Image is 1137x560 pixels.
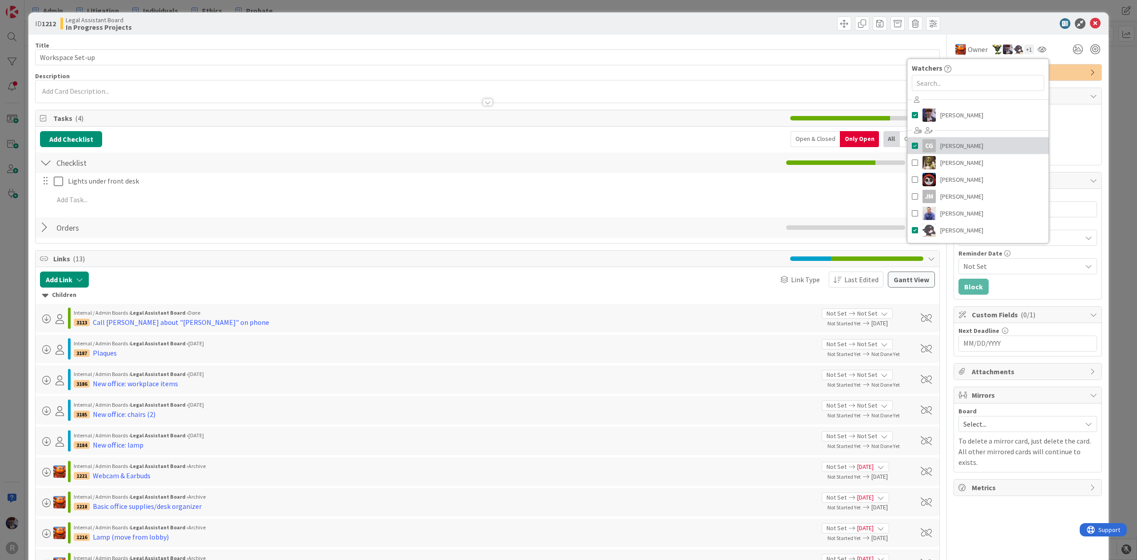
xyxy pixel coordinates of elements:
div: 3185 [74,411,90,418]
span: Archive [188,463,206,469]
span: Not Started Yet [827,381,861,388]
span: [PERSON_NAME] [940,173,983,186]
span: Not Done Yet [871,381,900,388]
div: 1216 [74,533,90,541]
span: [DATE] [188,340,204,347]
span: Last Edited [844,274,879,285]
span: Legal Assistant Board [66,16,132,24]
b: Legal Assistant Board › [130,524,188,531]
span: Not Set [827,309,847,318]
input: MM/DD/YYYY [963,336,1092,351]
span: ( 4 ) [75,114,83,123]
span: Not Done Yet [871,412,900,419]
div: Webcam & Earbuds [93,470,151,481]
span: [DATE] [871,533,910,543]
a: DG[PERSON_NAME] [907,154,1049,171]
input: type card name here... [35,49,940,65]
span: Internal / Admin Boards › [74,524,130,531]
div: 1218 [74,503,90,510]
span: Not Set [857,340,877,349]
img: NC [992,44,1002,54]
div: + 1 [1024,44,1034,54]
span: Internal / Admin Boards › [74,463,130,469]
div: Open & Closed [791,131,840,147]
img: KA [53,527,66,539]
a: ML[PERSON_NAME] [907,107,1049,124]
span: [DATE] [188,371,204,377]
span: Not Done Yet [871,351,900,357]
img: ML [1003,44,1013,54]
img: KN [1014,44,1023,54]
span: Internal / Admin Boards › [74,432,130,439]
span: Not Set [827,524,847,533]
span: [PERSON_NAME] [940,108,983,122]
span: [PERSON_NAME] [940,190,983,203]
span: Not Set [857,401,877,410]
a: JG[PERSON_NAME] [907,205,1049,222]
div: 3184 [74,441,90,449]
span: [DATE] [188,401,204,408]
div: Next Deadline [958,328,1097,334]
span: Reminder Date [958,250,1002,256]
div: JM [922,190,936,203]
span: [DATE] [857,462,874,472]
span: [DATE] [871,319,910,328]
div: CG [922,139,936,152]
b: Legal Assistant Board › [130,309,188,316]
div: 3186 [74,380,90,388]
span: ( 0/1 ) [1021,310,1035,319]
img: ML [922,108,936,122]
a: CG[PERSON_NAME] [907,137,1049,154]
b: Legal Assistant Board › [130,371,188,377]
b: Legal Assistant Board › [130,401,188,408]
span: Not Started Yet [827,535,861,541]
div: Only Open [840,131,879,147]
span: Internal / Admin Boards › [74,371,130,377]
span: Internal / Admin Boards › [74,309,130,316]
span: Tasks [53,113,786,124]
span: Link Type [791,274,820,285]
b: Legal Assistant Board › [130,463,188,469]
button: Last Edited [829,272,883,288]
img: KA [53,465,66,478]
b: In Progress Projects [66,24,132,31]
span: Internal / Admin Boards › [74,340,130,347]
b: Legal Assistant Board › [130,432,188,439]
span: [DATE] [871,503,910,512]
div: 1221 [74,472,90,480]
span: Not Set [857,432,877,441]
span: Not Started Yet [827,412,861,419]
img: KA [53,496,66,508]
a: JM[PERSON_NAME] [907,188,1049,205]
span: Not Set [827,462,847,472]
span: Done [188,309,200,316]
span: Select... [963,418,1077,430]
b: Legal Assistant Board › [130,340,188,347]
span: Internal / Admin Boards › [74,401,130,408]
span: [PERSON_NAME] [940,224,983,237]
span: [DATE] [871,472,910,481]
span: Not Set [827,370,847,380]
div: Lamp (move from lobby) [93,532,169,542]
a: JS[PERSON_NAME] [907,171,1049,188]
div: Basic office supplies/desk organizer [93,501,202,512]
span: Not Set [827,340,847,349]
div: All [883,131,900,147]
span: Not Set [857,309,877,318]
div: Only Mine [900,131,935,147]
span: Metrics [972,482,1085,493]
img: DG [922,156,936,169]
p: To delete a mirror card, just delete the card. All other mirrored cards will continue to exists. [958,436,1097,468]
a: MW[PERSON_NAME] [907,239,1049,256]
span: Mirrors [972,390,1085,400]
div: Children [42,290,933,300]
span: [PERSON_NAME] [940,139,983,152]
div: New office: lamp [93,440,143,450]
button: Add Checklist [40,131,102,147]
span: Not Set [827,401,847,410]
span: Not Started Yet [827,504,861,511]
button: Gantt View [888,272,935,288]
span: [PERSON_NAME] [940,207,983,220]
span: Not Started Yet [827,351,861,357]
span: Internal / Admin Boards › [74,493,130,500]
